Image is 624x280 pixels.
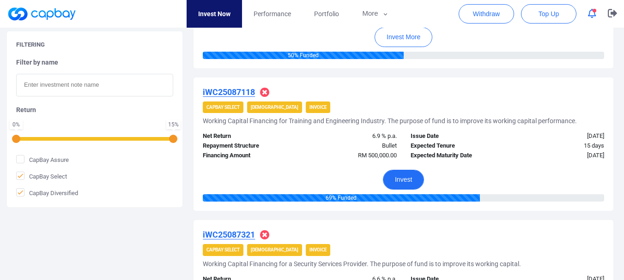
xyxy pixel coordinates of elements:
[254,9,291,19] span: Performance
[196,131,300,141] div: Net Return
[206,105,240,110] strong: CapBay Select
[309,247,327,252] strong: Invoice
[12,122,21,127] div: 0 %
[521,4,576,24] button: Top Up
[309,105,327,110] strong: Invoice
[16,58,173,66] h5: Filter by name
[404,151,508,161] div: Expected Maturity Date
[507,131,611,141] div: [DATE]
[300,141,404,151] div: Bullet
[196,141,300,151] div: Repayment Structure
[459,4,514,24] button: Withdraw
[16,41,45,49] h5: Filtering
[383,170,424,190] button: Invest
[168,122,179,127] div: 15 %
[251,105,298,110] strong: [DEMOGRAPHIC_DATA]
[16,155,69,164] span: CapBay Assure
[375,27,432,47] button: Invest More
[206,247,240,252] strong: CapBay Select
[16,188,78,197] span: CapBay Diversified
[300,131,404,141] div: 6.9 % p.a.
[203,117,577,125] h5: Working Capital Financing for Training and Engineering Industry. The purpose of fund is to improv...
[507,141,611,151] div: 15 days
[404,131,508,141] div: Issue Date
[314,9,339,19] span: Portfolio
[16,172,67,181] span: CapBay Select
[251,247,298,252] strong: [DEMOGRAPHIC_DATA]
[203,260,521,268] h5: Working Capital Financing for a Security Services Provider. The purpose of fund is to improve its...
[203,52,403,59] div: 50 % Funded
[203,194,479,202] div: 69 % Funded
[196,151,300,161] div: Financing Amount
[539,9,559,18] span: Top Up
[203,230,255,239] u: iWC25087321
[16,74,173,96] input: Enter investment note name
[507,151,611,161] div: [DATE]
[358,152,397,159] span: RM 500,000.00
[16,106,173,114] h5: Return
[203,87,255,97] u: iWC25087118
[404,141,508,151] div: Expected Tenure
